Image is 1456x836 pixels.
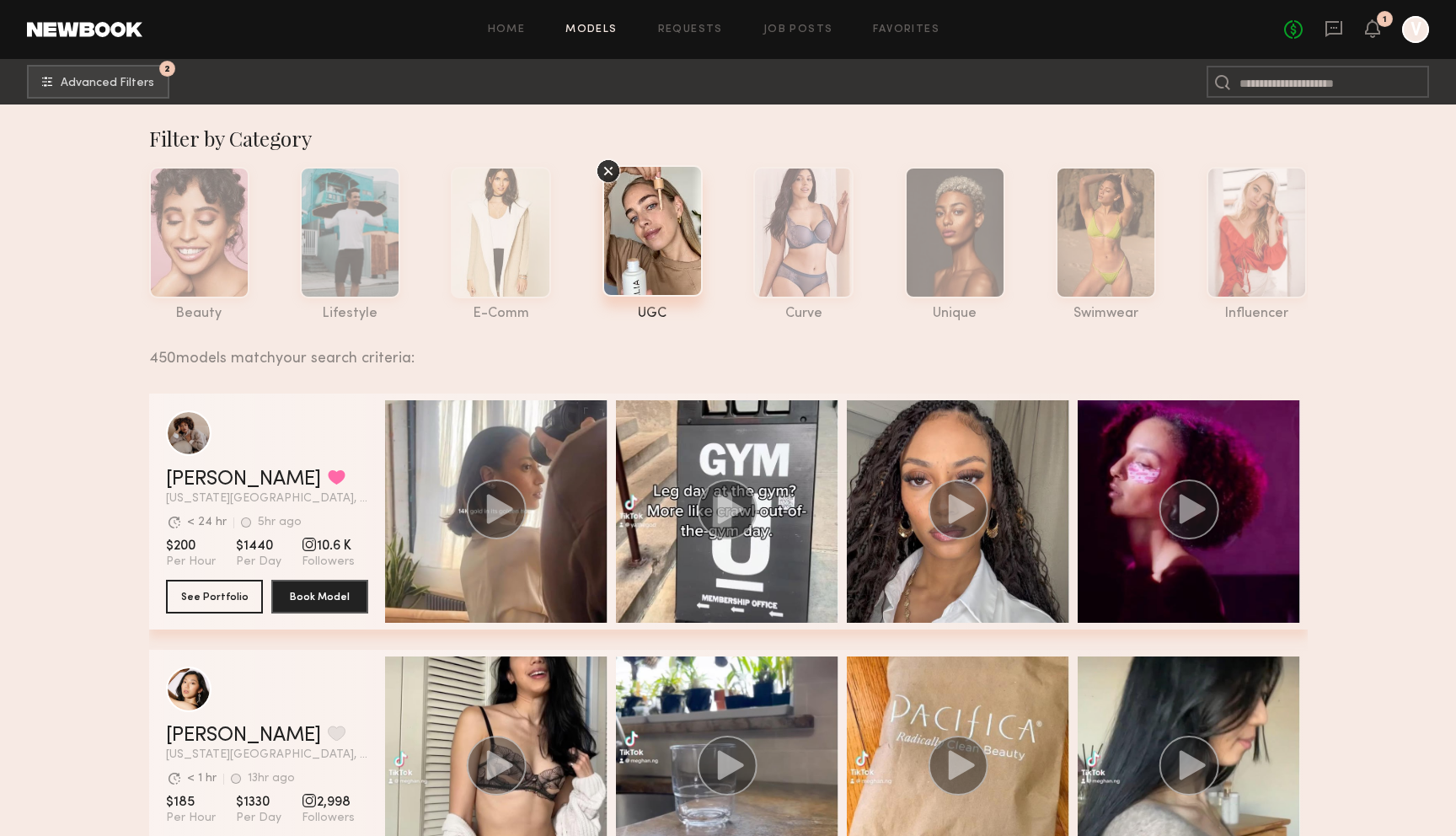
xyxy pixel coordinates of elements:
div: 1 [1383,15,1387,24]
div: swimwear [1056,307,1156,321]
span: $1440 [236,538,281,555]
a: Requests [658,24,723,35]
span: 10.6 K [302,538,355,555]
a: Favorites [873,24,939,35]
span: [US_STATE][GEOGRAPHIC_DATA], [GEOGRAPHIC_DATA] [166,749,368,761]
a: [PERSON_NAME] [166,726,321,746]
a: Job Posts [763,24,833,35]
span: $200 [166,538,216,555]
span: 2,998 [302,794,355,811]
div: UGC [602,307,703,321]
span: Per Hour [166,555,216,570]
div: beauty [149,307,249,321]
span: Followers [302,811,355,826]
a: [PERSON_NAME] [166,469,321,490]
button: See Portfolio [166,580,263,614]
span: 2 [164,65,170,72]
a: Home [488,24,526,35]
span: $185 [166,794,216,811]
div: e-comm [451,307,551,321]
div: unique [905,307,1005,321]
div: 13hr ago [248,773,295,785]
div: lifestyle [300,307,400,321]
button: Book Model [271,580,368,614]
span: Per Hour [166,811,216,826]
span: Per Day [236,811,281,826]
span: Advanced Filters [61,78,154,89]
a: V [1402,16,1429,43]
span: $1330 [236,794,281,811]
span: Per Day [236,555,281,570]
a: Models [565,24,617,35]
div: 5hr ago [258,517,302,528]
span: [US_STATE][GEOGRAPHIC_DATA], [GEOGRAPHIC_DATA] [166,493,368,505]
button: 2Advanced Filters [27,65,169,99]
div: curve [753,307,854,321]
div: < 1 hr [187,773,217,785]
span: Followers [302,555,355,570]
div: influencer [1207,307,1307,321]
div: < 24 hr [187,517,227,528]
div: Filter by Category [149,125,1308,152]
div: 450 models match your search criteria: [149,331,1294,367]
